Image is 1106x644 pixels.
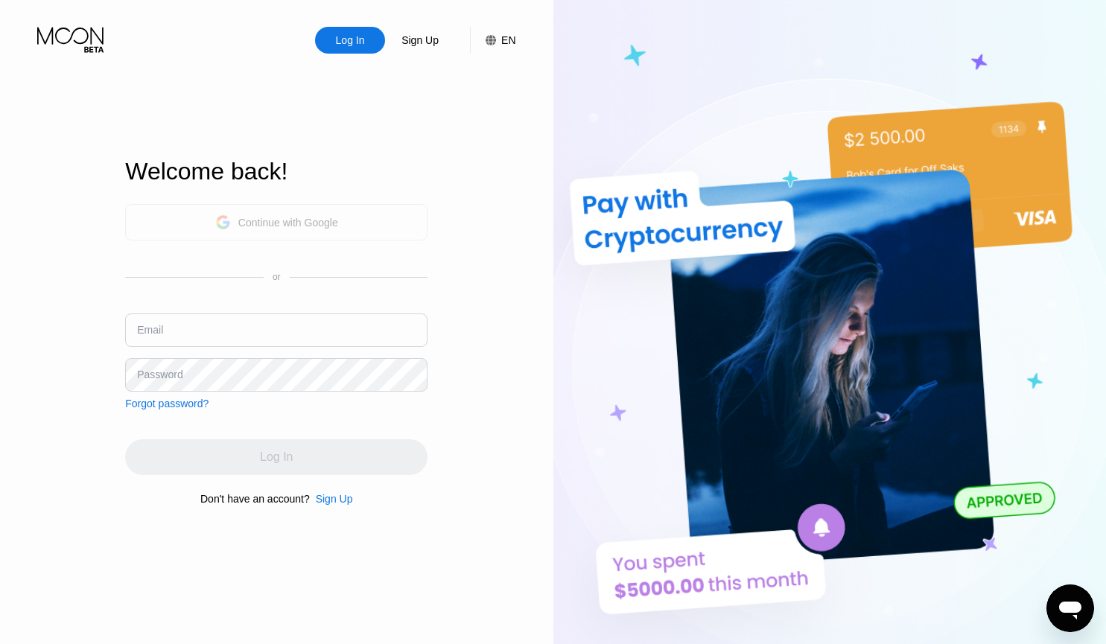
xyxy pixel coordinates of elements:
div: Sign Up [316,493,353,505]
div: Password [137,369,182,380]
div: Log In [315,27,385,54]
div: Sign Up [385,27,455,54]
div: Continue with Google [238,217,338,229]
div: Welcome back! [125,158,428,185]
div: Log In [334,33,366,48]
div: Sign Up [400,33,440,48]
div: or [273,272,281,282]
div: Sign Up [310,493,353,505]
div: Forgot password? [125,398,209,409]
div: EN [501,34,515,46]
iframe: Button to launch messaging window [1046,584,1094,632]
div: Email [137,324,163,336]
div: Continue with Google [125,204,428,240]
div: Don't have an account? [200,493,310,505]
div: EN [470,27,515,54]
